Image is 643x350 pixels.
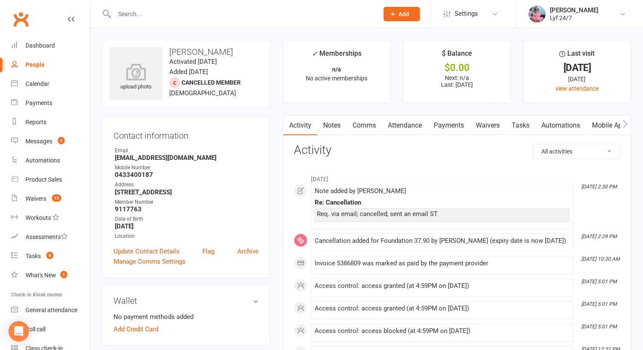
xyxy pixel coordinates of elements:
i: [DATE] 5:01 PM [581,301,617,307]
div: [DATE] [531,63,623,72]
div: [DATE] [531,74,623,84]
a: Activity [283,116,317,135]
a: What's New1 [11,266,90,285]
div: upload photo [109,63,162,91]
i: [DATE] 2:29 PM [581,233,617,239]
div: Assessments [26,233,68,240]
a: Notes [317,116,347,135]
div: Roll call [26,326,46,333]
h3: Wallet [114,296,259,305]
a: Flag [202,246,214,256]
div: Location [115,232,259,240]
img: thumb_image1747747990.png [529,6,546,23]
h3: Activity [294,144,620,157]
a: Workouts [11,208,90,228]
div: Lyf 24/7 [550,14,598,22]
div: Tasks [26,253,41,259]
a: Automations [11,151,90,170]
div: Access control: access blocked (at 4:59PM on [DATE]) [315,327,569,335]
h3: [PERSON_NAME] [109,47,263,57]
i: [DATE] 5:01 PM [581,324,617,330]
div: Cancellation added for Foundation 37.90 by [PERSON_NAME] (expiry date is now [DATE]) [315,237,569,245]
a: Attendance [382,116,428,135]
div: Date of Birth [115,215,259,223]
li: [DATE] [294,170,620,184]
div: Automations [26,157,60,164]
div: Member Number [115,198,259,206]
i: [DATE] 10:30 AM [581,256,620,262]
strong: 9117763 [115,205,259,213]
span: 8 [46,252,53,259]
div: Re: Cancellation [315,199,569,206]
a: People [11,55,90,74]
div: People [26,61,45,68]
a: Automations [535,116,586,135]
span: 2 [58,137,65,144]
div: Invoice 5386809 was marked as paid by the payment provider [315,260,569,267]
div: $ Balance [442,48,472,63]
div: Open Intercom Messenger [9,321,29,341]
a: Dashboard [11,36,90,55]
strong: 0433400187 [115,171,259,179]
a: Reports [11,113,90,132]
a: Tasks 8 [11,247,90,266]
li: No payment methods added [114,312,259,322]
div: Mobile Number [115,164,259,172]
div: Req. via email; cancelled; sent an email ST [317,211,567,218]
div: Note added by [PERSON_NAME] [315,188,569,195]
div: What's New [26,272,56,279]
h3: Contact information [114,128,259,140]
span: 13 [52,194,61,202]
a: Payments [428,116,470,135]
span: Cancelled member [182,79,241,86]
a: Tasks [506,116,535,135]
div: [PERSON_NAME] [550,6,598,14]
div: Waivers [26,195,46,202]
div: Memberships [312,48,361,64]
strong: [DATE] [115,222,259,230]
span: [DEMOGRAPHIC_DATA] [169,89,236,97]
div: Address [115,181,259,189]
div: Payments [26,100,52,106]
a: Waivers 13 [11,189,90,208]
a: Manage Comms Settings [114,256,185,267]
button: Add [384,7,420,21]
a: Comms [347,116,382,135]
a: Messages 2 [11,132,90,151]
a: Payments [11,94,90,113]
a: Roll call [11,320,90,339]
strong: n/a [332,66,341,73]
a: Calendar [11,74,90,94]
strong: [EMAIL_ADDRESS][DOMAIN_NAME] [115,154,259,162]
div: Workouts [26,214,51,221]
time: Activated [DATE] [169,58,217,65]
strong: [STREET_ADDRESS] [115,188,259,196]
a: General attendance kiosk mode [11,301,90,320]
time: Added [DATE] [169,68,208,76]
div: Messages [26,138,52,145]
span: Add [398,11,409,17]
a: view attendance [555,85,599,92]
a: Assessments [11,228,90,247]
a: Add Credit Card [114,324,158,334]
div: Last visit [559,48,595,63]
input: Search... [112,8,373,20]
div: Calendar [26,80,49,87]
div: Email [115,147,259,155]
div: Reports [26,119,46,125]
span: 1 [60,271,67,278]
a: Archive [237,246,259,256]
span: Settings [455,4,478,23]
a: Product Sales [11,170,90,189]
span: No active memberships [306,75,367,82]
i: ✓ [312,50,317,58]
div: Product Sales [26,176,62,183]
a: Update Contact Details [114,246,179,256]
div: General attendance [26,307,77,313]
a: Clubworx [10,9,31,30]
i: [DATE] 5:01 PM [581,279,617,285]
i: [DATE] 2:30 PM [581,184,617,190]
p: Next: n/a Last: [DATE] [411,74,503,88]
a: Waivers [470,116,506,135]
div: Access control: access granted (at 4:59PM on [DATE]) [315,305,569,312]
